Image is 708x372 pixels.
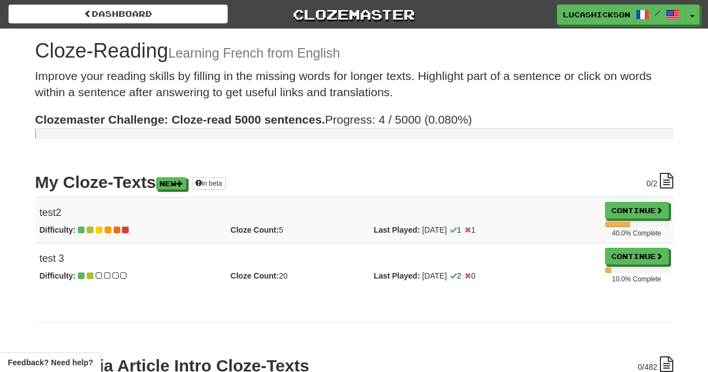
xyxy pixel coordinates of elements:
[156,177,186,190] a: New
[450,271,461,280] span: 2
[192,177,226,190] a: in beta
[612,229,662,237] small: 40.0% Complete
[374,225,420,234] strong: Last Played:
[40,271,76,280] strong: Difficulty:
[450,225,461,234] span: 1
[422,270,475,281] span: [DATE]
[231,225,279,234] strong: Cloze Count:
[168,46,340,60] small: Learning French from English
[655,9,660,17] span: /
[40,253,596,265] h4: test 3
[563,10,630,20] span: lucashickson
[557,4,686,25] a: lucashickson /
[8,357,93,368] span: Open feedback widget
[35,68,673,101] p: Improve your reading skills by filling in the missing words for longer texts. Highlight part of a...
[612,275,662,283] small: 10.0% Complete
[605,202,669,219] a: Continue
[465,225,476,234] span: 1
[465,271,476,280] span: 0
[8,4,228,23] a: Dashboard
[35,113,325,126] strong: Clozemaster Challenge: Cloze-read 5000 sentences.
[231,271,279,280] strong: Cloze Count:
[35,173,673,191] h2: My Cloze-Texts
[637,362,642,371] span: 0
[374,271,420,280] strong: Last Played:
[35,40,673,62] h1: Cloze-Reading
[646,179,651,188] span: 0
[646,173,673,189] div: /2
[40,225,76,234] strong: Difficulty:
[422,224,475,236] span: [DATE]
[222,270,365,281] div: 20
[40,208,596,219] h4: test2
[35,113,472,126] span: Progress: 4 / 5000 (0.080%)
[245,4,464,24] a: Clozemaster
[222,224,365,236] div: 5
[605,248,669,265] a: Continue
